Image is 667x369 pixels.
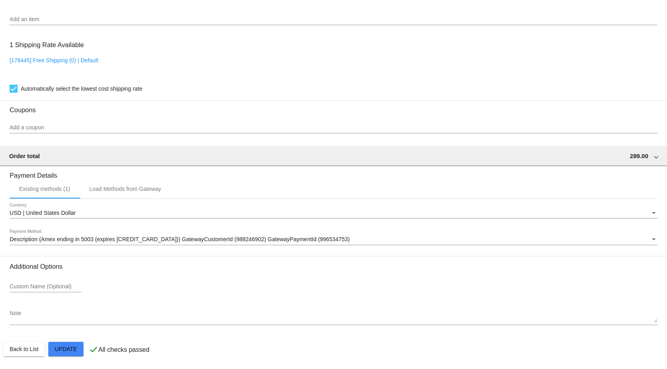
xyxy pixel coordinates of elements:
[89,186,161,192] div: Load Methods from Gateway
[98,346,149,353] p: All checks passed
[10,210,75,216] span: USD | United States Dollar
[10,346,38,352] span: Back to List
[3,342,45,356] button: Back to List
[19,186,70,192] div: Existing methods (1)
[10,100,657,114] h3: Coupons
[48,342,83,356] button: Update
[10,236,657,243] mat-select: Payment Method
[10,236,350,242] span: Description (Amex ending in 5003 (expires [CREDIT_CARD_DATA])) GatewayCustomerId (988246902) Gate...
[9,153,40,159] span: Order total
[10,263,657,270] h3: Additional Options
[630,153,648,159] span: 289.00
[10,16,657,23] input: Add an item
[10,284,81,290] input: Custom Name (Optional)
[10,166,657,179] h3: Payment Details
[21,84,142,93] span: Automatically select the lowest cost shipping rate
[89,345,98,354] mat-icon: check
[10,57,98,63] a: [178445] Free Shipping (0) | Default
[55,346,77,352] span: Update
[10,210,657,216] mat-select: Currency
[10,125,657,131] input: Add a coupon
[10,36,84,54] h3: 1 Shipping Rate Available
